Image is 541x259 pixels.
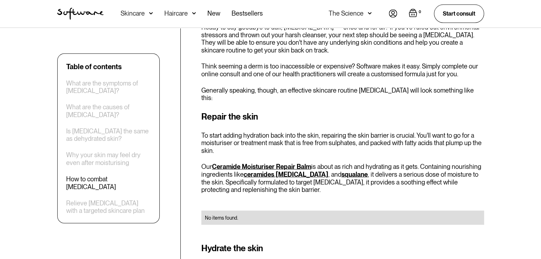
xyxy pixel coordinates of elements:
[201,132,484,155] p: To start adding hydration back into the skin, repairing the skin barrier is crucial. You'll want ...
[276,171,328,178] a: [MEDICAL_DATA]
[368,10,372,17] img: arrow down
[66,151,151,166] a: Why your skin may feel dry even after moisturising
[192,10,196,17] img: arrow down
[149,10,153,17] img: arrow down
[341,171,368,178] a: squalane
[66,79,151,94] a: What are the symptoms of [MEDICAL_DATA]?
[201,62,484,78] p: Think seeming a derm is too inaccessible or expensive? Software makes it easy. Simply complete ou...
[434,5,484,23] a: Start consult
[201,111,258,122] strong: Repair the skin
[417,9,423,15] div: 0
[329,10,364,17] div: The Science
[201,87,484,102] p: Generally speaking, though, an effective skincare routine [MEDICAL_DATA] will look something like...
[201,243,263,253] strong: Hydrate the skin
[66,199,151,214] a: Relieve [MEDICAL_DATA] with a targeted skincare plan
[66,62,122,71] div: Table of contents
[66,175,151,190] a: How to combat [MEDICAL_DATA]
[201,163,484,193] p: Our is about as rich and hydrating as it gets. Containing nourishing ingredients like , , and , i...
[57,8,104,20] img: Software Logo
[205,214,481,221] div: No items found.
[57,8,104,20] a: home
[244,171,274,178] a: ceramides
[66,127,151,142] a: Is [MEDICAL_DATA] the same as dehydrated skin?
[212,163,311,170] a: Ceramide Moisturiser Repair Balm
[164,10,188,17] div: Haircare
[121,10,145,17] div: Skincare
[409,9,423,19] a: Open empty cart
[201,23,484,54] p: Ready to say goodbye to dull, [MEDICAL_DATA] — once and for all? If you've ruled out environmenta...
[66,103,151,119] a: What are the causes of [MEDICAL_DATA]?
